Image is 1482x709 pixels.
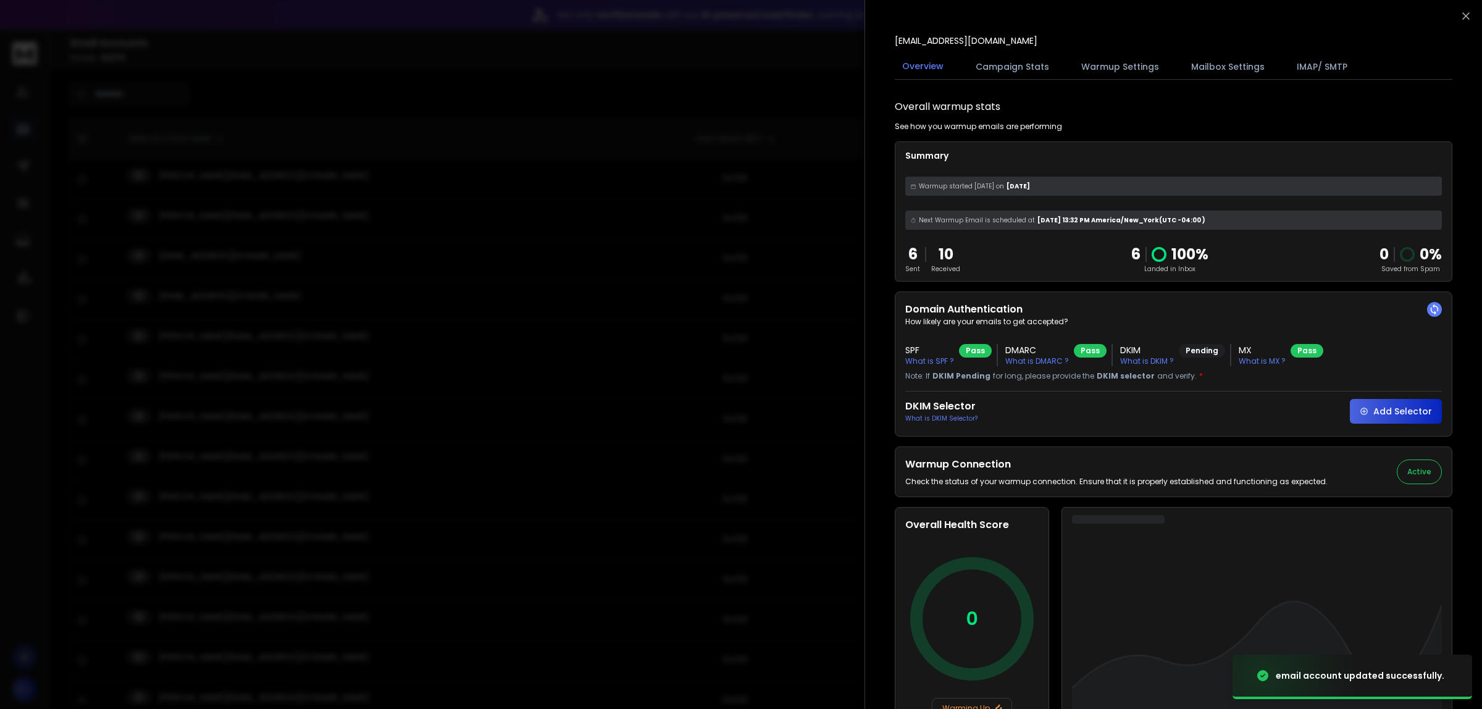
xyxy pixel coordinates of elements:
h2: Warmup Connection [905,457,1328,472]
button: Add Selector [1350,399,1442,424]
p: 0 % [1420,245,1442,264]
p: Note: If for long, please provide the and verify. [905,371,1442,381]
h3: SPF [905,344,954,356]
p: [EMAIL_ADDRESS][DOMAIN_NAME] [895,35,1037,47]
button: Warmup Settings [1074,53,1166,80]
h1: Overall warmup stats [895,99,1000,114]
span: DKIM Pending [932,371,990,381]
p: See how you warmup emails are performing [895,122,1062,132]
button: IMAP/ SMTP [1289,53,1355,80]
p: Received [931,264,960,274]
p: 10 [931,245,960,264]
p: What is SPF ? [905,356,954,366]
p: Landed in Inbox [1131,264,1208,274]
strong: 0 [1379,244,1389,264]
p: 6 [905,245,920,264]
h3: MX [1239,344,1286,356]
button: Mailbox Settings [1184,53,1272,80]
h2: Domain Authentication [905,302,1442,317]
button: Overview [895,52,951,81]
p: 0 [966,608,978,630]
button: Campaign Stats [968,53,1057,80]
p: What is MX ? [1239,356,1286,366]
p: Summary [905,149,1442,162]
span: Next Warmup Email is scheduled at [919,216,1035,225]
h3: DMARC [1005,344,1069,356]
div: Pending [1179,344,1225,358]
p: What is DMARC ? [1005,356,1069,366]
div: Pass [1291,344,1323,358]
p: Check the status of your warmup connection. Ensure that it is properly established and functionin... [905,477,1328,487]
button: Active [1397,459,1442,484]
h2: DKIM Selector [905,399,978,414]
div: Pass [959,344,992,358]
p: Sent [905,264,920,274]
p: How likely are your emails to get accepted? [905,317,1442,327]
span: Warmup started [DATE] on [919,182,1004,191]
div: [DATE] [905,177,1442,196]
div: Pass [1074,344,1107,358]
p: What is DKIM Selector? [905,414,978,423]
div: [DATE] 13:32 PM America/New_York (UTC -04:00 ) [905,211,1442,230]
p: Saved from Spam [1379,264,1442,274]
h3: DKIM [1120,344,1174,356]
p: What is DKIM ? [1120,356,1174,366]
p: 6 [1131,245,1141,264]
h2: Overall Health Score [905,518,1039,532]
p: 100 % [1171,245,1208,264]
span: DKIM selector [1097,371,1155,381]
